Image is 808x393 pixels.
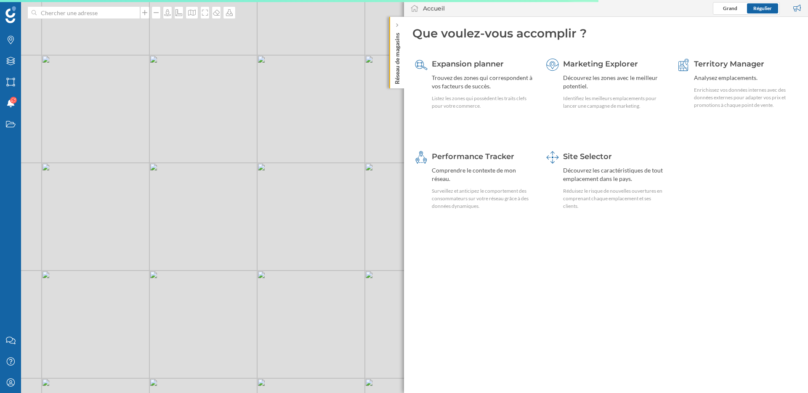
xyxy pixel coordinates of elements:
[415,151,428,164] img: monitoring-360.svg
[694,59,764,69] span: Territory Manager
[5,6,16,23] img: Logo Geoblink
[563,187,666,210] div: Réduisez le risque de nouvelles ouvertures en comprenant chaque emplacement et ses clients.
[677,58,690,71] img: territory-manager.svg
[432,59,504,69] span: Expansion planner
[432,95,535,110] div: Listez les zones qui possèdent les traits clefs pour votre commerce.
[393,29,401,84] p: Réseau de magasins
[415,58,428,71] img: search-areas.svg
[432,187,535,210] div: Surveillez et anticipez le comportement des consommateurs sur votre réseau grâce à des données dy...
[432,152,514,161] span: Performance Tracker
[563,95,666,110] div: Identifiez les meilleurs emplacements pour lancer une campagne de marketing.
[423,4,445,13] div: Accueil
[723,5,737,11] span: Grand
[563,152,612,161] span: Site Selector
[694,86,797,109] div: Enrichissez vos données internes avec des données externes pour adapter vos prix et promotions à ...
[412,25,800,41] div: Que voulez-vous accomplir ?
[546,58,559,71] img: explorer.svg
[563,166,666,183] div: Découvrez les caractéristiques de tout emplacement dans le pays.
[546,151,559,164] img: dashboards-manager.svg
[694,74,797,82] div: Analysez emplacements.
[753,5,772,11] span: Régulier
[432,166,535,183] div: Comprendre le contexte de mon réseau.
[563,59,638,69] span: Marketing Explorer
[432,74,535,90] div: Trouvez des zones qui correspondent à vos facteurs de succès.
[563,74,666,90] div: Découvrez les zones avec le meilleur potentiel.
